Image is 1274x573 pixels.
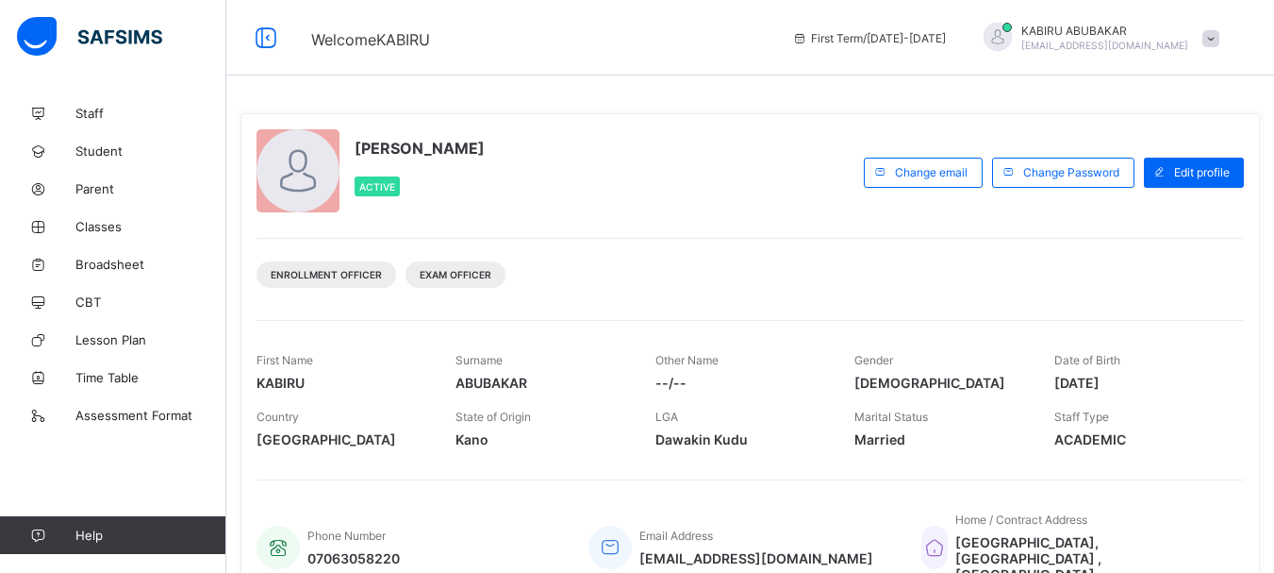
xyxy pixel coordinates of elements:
span: Help [75,528,225,543]
div: KABIRUABUBAKAR [965,23,1229,54]
span: CBT [75,295,226,310]
span: Email Address [639,529,713,543]
span: ABUBAKAR [455,375,626,391]
span: Active [359,181,395,193]
span: 07063058220 [307,550,400,566]
span: LGA [655,410,678,424]
span: [EMAIL_ADDRESS][DOMAIN_NAME] [1021,40,1188,51]
span: Other Name [655,353,719,367]
span: Marital Status [854,410,928,424]
span: [DATE] [1054,375,1225,391]
span: Student [75,143,226,159]
span: Phone Number [307,529,386,543]
span: Staff [75,106,226,121]
span: Classes [75,219,226,234]
span: Date of Birth [1054,353,1120,367]
span: Country [256,410,299,424]
span: Married [854,431,1025,447]
span: session/term information [792,31,946,45]
span: --/-- [655,375,826,391]
span: Lesson Plan [75,332,226,347]
span: Change email [895,165,968,179]
span: Time Table [75,370,226,385]
span: Exam Officer [420,269,491,280]
span: First Name [256,353,313,367]
span: Dawakin Kudu [655,431,826,447]
span: Enrollment Officer [271,269,382,280]
span: Broadsheet [75,257,226,272]
span: Surname [455,353,503,367]
span: Kano [455,431,626,447]
span: KABIRU [256,375,427,391]
span: [PERSON_NAME] [355,139,485,158]
span: Edit profile [1174,165,1230,179]
span: Home / Contract Address [955,513,1087,527]
span: Gender [854,353,893,367]
span: Parent [75,181,226,196]
img: safsims [17,17,162,57]
span: Welcome KABIRU [311,30,430,49]
span: Staff Type [1054,410,1109,424]
span: Change Password [1023,165,1119,179]
span: [GEOGRAPHIC_DATA] [256,431,427,447]
span: KABIRU ABUBAKAR [1021,24,1188,38]
span: State of Origin [455,410,531,424]
span: [EMAIL_ADDRESS][DOMAIN_NAME] [639,550,873,566]
span: [DEMOGRAPHIC_DATA] [854,375,1025,391]
span: Assessment Format [75,408,226,423]
span: ACADEMIC [1054,431,1225,447]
